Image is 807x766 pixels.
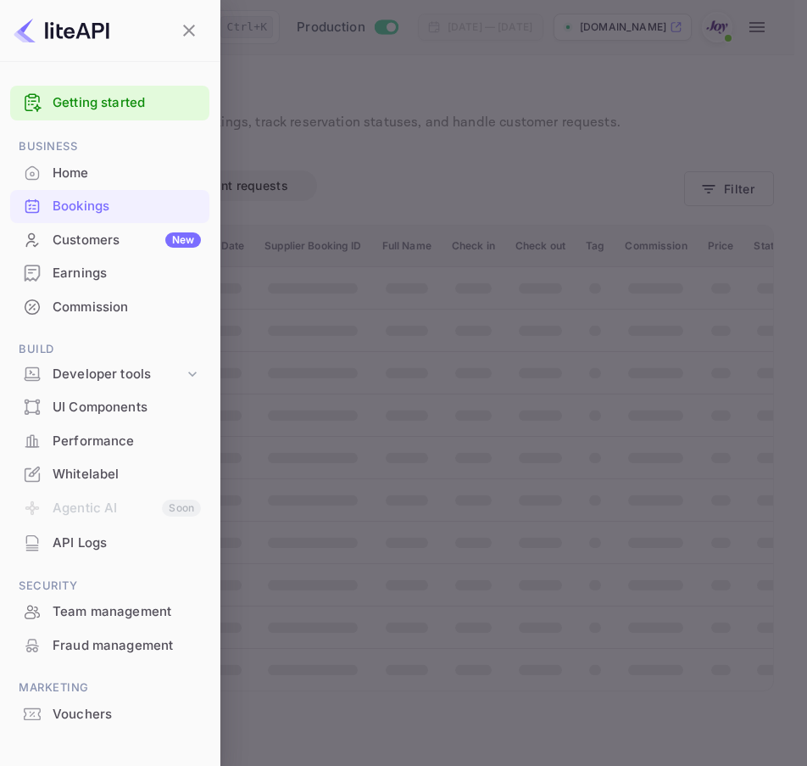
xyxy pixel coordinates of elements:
img: LiteAPI logo [14,17,109,44]
div: Vouchers [10,698,209,731]
a: Earnings [10,257,209,288]
a: Performance [10,425,209,456]
a: CustomersNew [10,224,209,255]
div: Customers [53,231,201,250]
div: Bookings [10,190,209,223]
span: Build [10,340,209,359]
div: Fraud management [53,636,201,656]
div: Whitelabel [10,458,209,491]
div: Earnings [53,264,201,283]
div: Home [53,164,201,183]
div: Team management [10,595,209,629]
div: Getting started [10,86,209,120]
div: Bookings [53,197,201,216]
a: Fraud management [10,629,209,661]
span: Marketing [10,679,209,697]
div: Performance [53,432,201,451]
a: UI Components [10,391,209,422]
div: Developer tools [10,360,209,389]
div: CustomersNew [10,224,209,257]
span: Security [10,577,209,595]
a: Whitelabel [10,458,209,489]
div: New [165,232,201,248]
a: Bookings [10,190,209,221]
a: API Logs [10,527,209,558]
a: Getting started [53,93,201,113]
a: Vouchers [10,698,209,730]
div: API Logs [53,534,201,553]
div: Developer tools [53,365,184,384]
div: Performance [10,425,209,458]
div: Commission [53,298,201,317]
a: Team management [10,595,209,627]
a: Home [10,157,209,188]
a: Commission [10,291,209,322]
div: Fraud management [10,629,209,663]
div: UI Components [53,398,201,417]
div: API Logs [10,527,209,560]
div: Commission [10,291,209,324]
div: Vouchers [53,705,201,724]
div: Earnings [10,257,209,290]
div: Home [10,157,209,190]
div: Team management [53,602,201,622]
div: Whitelabel [53,465,201,484]
span: Business [10,137,209,156]
div: UI Components [10,391,209,424]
